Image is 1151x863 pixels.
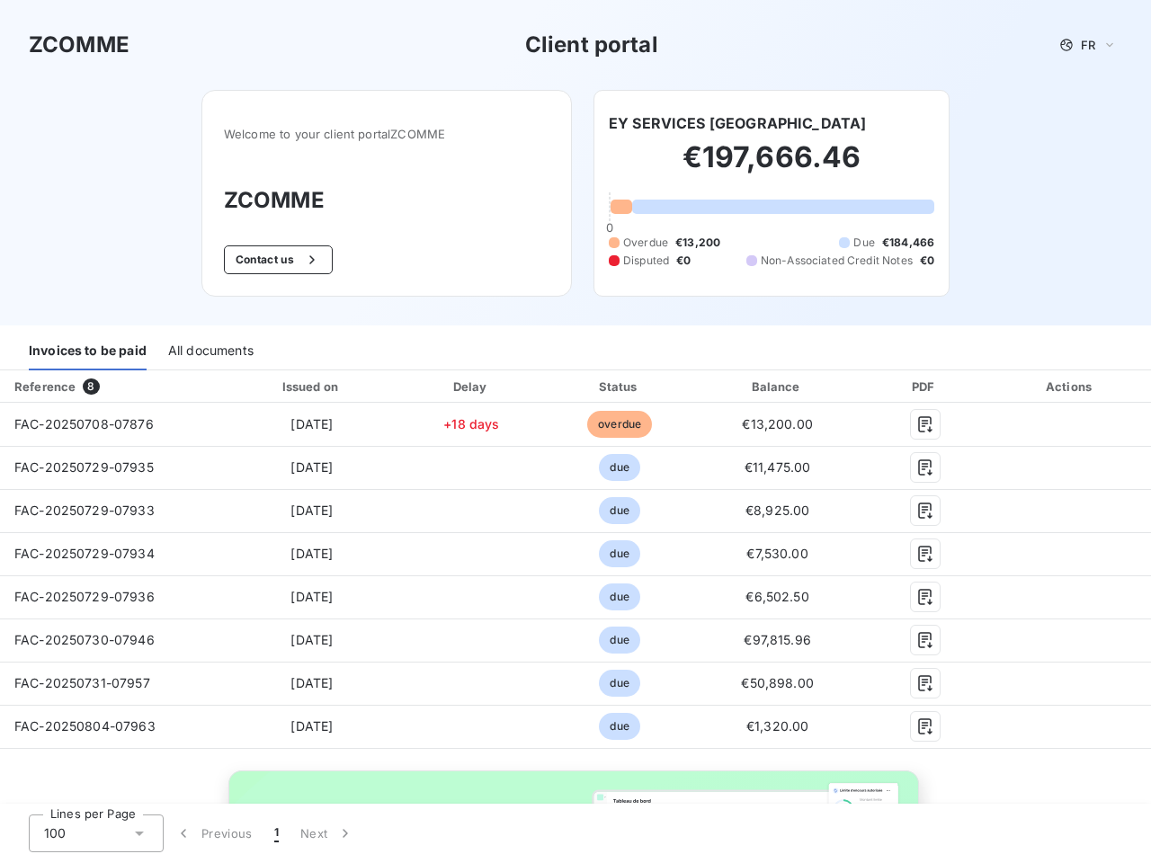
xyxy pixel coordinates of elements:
[548,378,691,396] div: Status
[290,459,333,475] span: [DATE]
[14,675,150,690] span: FAC-20250731-07957
[83,378,99,395] span: 8
[443,416,499,431] span: +18 days
[587,411,652,438] span: overdue
[290,675,333,690] span: [DATE]
[164,814,263,852] button: Previous
[609,139,934,193] h2: €197,666.46
[290,546,333,561] span: [DATE]
[14,589,155,604] span: FAC-20250729-07936
[525,29,658,61] h3: Client portal
[290,503,333,518] span: [DATE]
[599,670,639,697] span: due
[29,333,147,370] div: Invoices to be paid
[44,824,66,842] span: 100
[623,235,668,251] span: Overdue
[1081,38,1095,52] span: FR
[599,454,639,481] span: due
[224,184,549,217] h3: ZCOMME
[606,220,613,235] span: 0
[14,459,154,475] span: FAC-20250729-07935
[994,378,1147,396] div: Actions
[14,416,154,431] span: FAC-20250708-07876
[882,235,934,251] span: €184,466
[224,127,549,141] span: Welcome to your client portal ZCOMME
[290,589,333,604] span: [DATE]
[290,632,333,647] span: [DATE]
[745,503,809,518] span: €8,925.00
[14,718,156,734] span: FAC-20250804-07963
[761,253,913,269] span: Non-Associated Credit Notes
[29,29,129,61] h3: ZCOMME
[263,814,290,852] button: 1
[403,378,540,396] div: Delay
[609,112,866,134] h6: EY SERVICES [GEOGRAPHIC_DATA]
[745,459,811,475] span: €11,475.00
[290,814,365,852] button: Next
[599,713,639,740] span: due
[599,627,639,654] span: due
[228,378,396,396] div: Issued on
[274,824,279,842] span: 1
[863,378,986,396] div: PDF
[14,546,155,561] span: FAC-20250729-07934
[699,378,856,396] div: Balance
[745,589,808,604] span: €6,502.50
[290,718,333,734] span: [DATE]
[14,632,155,647] span: FAC-20250730-07946
[14,379,76,394] div: Reference
[14,503,155,518] span: FAC-20250729-07933
[168,333,254,370] div: All documents
[224,245,333,274] button: Contact us
[290,416,333,431] span: [DATE]
[746,546,807,561] span: €7,530.00
[623,253,669,269] span: Disputed
[742,416,813,431] span: €13,200.00
[920,253,934,269] span: €0
[853,235,874,251] span: Due
[599,583,639,610] span: due
[599,540,639,567] span: due
[741,675,814,690] span: €50,898.00
[675,235,720,251] span: €13,200
[746,718,808,734] span: €1,320.00
[599,497,639,524] span: due
[744,632,811,647] span: €97,815.96
[676,253,691,269] span: €0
